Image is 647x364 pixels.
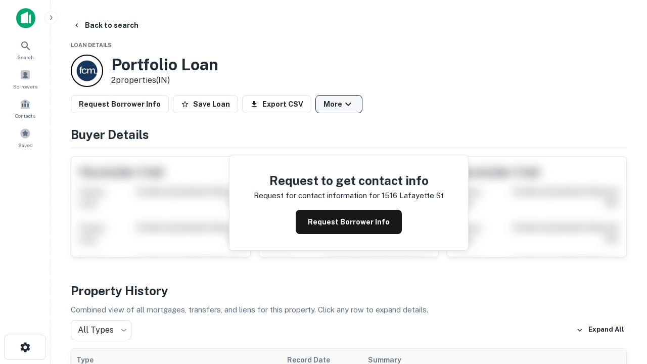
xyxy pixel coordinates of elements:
h4: Request to get contact info [254,171,444,190]
a: Contacts [3,95,48,122]
button: More [315,95,362,113]
h4: Buyer Details [71,125,627,144]
p: Request for contact information for [254,190,380,202]
h4: Property History [71,282,627,300]
img: capitalize-icon.png [16,8,35,28]
span: Borrowers [13,82,37,90]
span: Contacts [15,112,35,120]
span: Loan Details [71,42,112,48]
span: Search [17,53,34,61]
button: Request Borrower Info [71,95,169,113]
a: Search [3,36,48,63]
p: Combined view of all mortgages, transfers, and liens for this property. Click any row to expand d... [71,304,627,316]
div: All Types [71,320,131,340]
a: Borrowers [3,65,48,93]
button: Request Borrower Info [296,210,402,234]
h3: Portfolio Loan [111,55,218,74]
button: Save Loan [173,95,238,113]
button: Expand All [574,323,627,338]
span: Saved [18,141,33,149]
p: 1516 lafayette st [382,190,444,202]
iframe: Chat Widget [596,251,647,299]
a: Saved [3,124,48,151]
p: 2 properties (IN) [111,74,218,86]
button: Back to search [69,16,143,34]
button: Export CSV [242,95,311,113]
